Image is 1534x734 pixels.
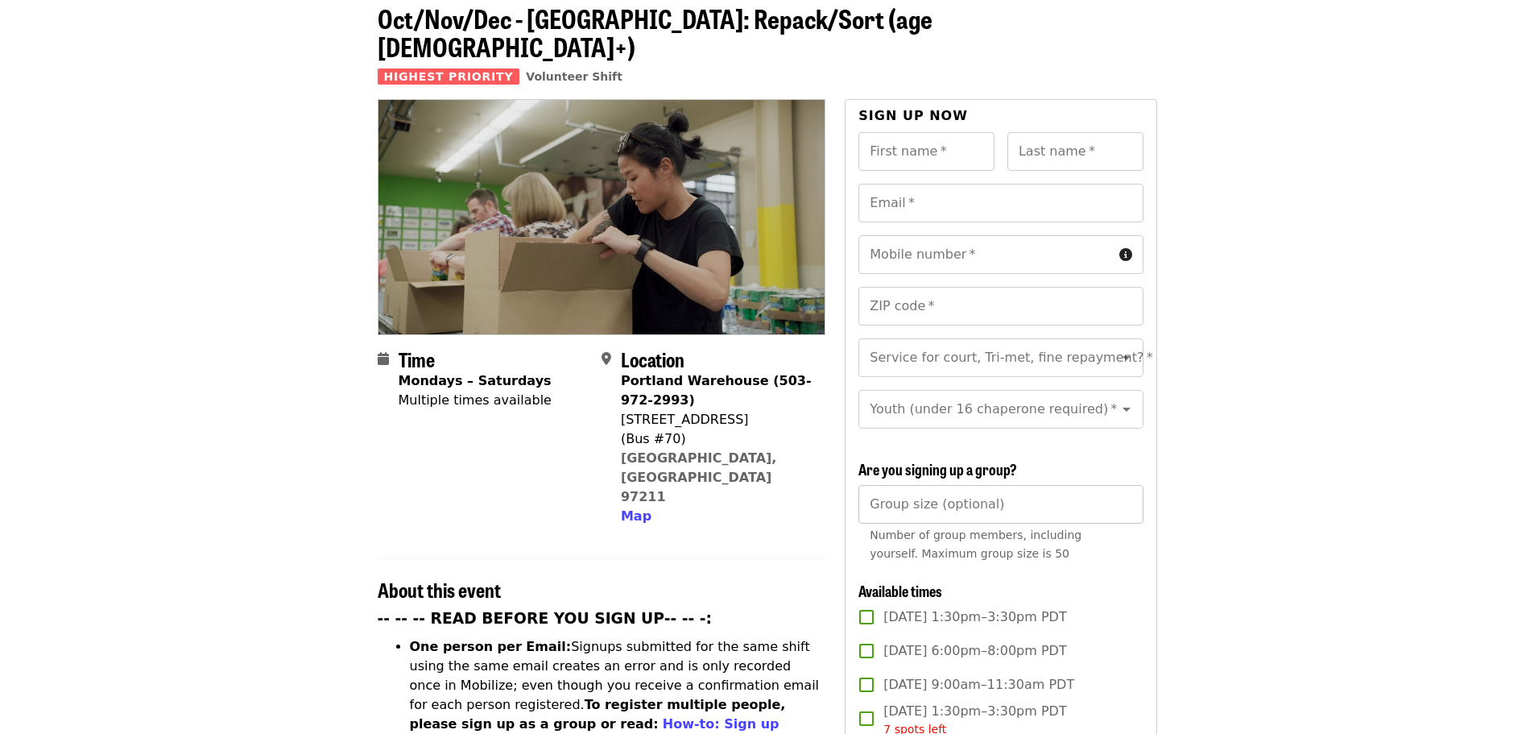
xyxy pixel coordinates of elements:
input: [object Object] [858,485,1143,524]
i: circle-info icon [1119,247,1132,263]
input: ZIP code [858,287,1143,326]
a: [GEOGRAPHIC_DATA], [GEOGRAPHIC_DATA] 97211 [621,450,777,504]
input: Mobile number [858,235,1112,274]
span: Time [399,345,435,373]
span: Available times [858,580,942,601]
i: map-marker-alt icon [602,351,611,367]
strong: -- -- -- READ BEFORE YOU SIGN UP-- -- -: [378,610,713,627]
span: Are you signing up a group? [858,458,1017,479]
button: Open [1115,346,1138,369]
button: Map [621,507,651,526]
button: Open [1115,398,1138,421]
span: [DATE] 1:30pm–3:30pm PDT [883,608,1066,627]
input: Email [858,184,1143,222]
span: Number of group members, including yourself. Maximum group size is 50 [870,529,1081,560]
a: Volunteer Shift [526,70,622,83]
span: Location [621,345,684,373]
img: Oct/Nov/Dec - Portland: Repack/Sort (age 8+) organized by Oregon Food Bank [378,100,825,334]
span: Sign up now [858,108,968,123]
div: [STREET_ADDRESS] [621,410,812,429]
span: [DATE] 6:00pm–8:00pm PDT [883,641,1066,661]
div: Multiple times available [399,391,552,410]
div: (Bus #70) [621,429,812,449]
strong: One person per Email: [410,639,572,654]
input: First name [858,132,994,171]
span: [DATE] 9:00am–11:30am PDT [883,675,1074,695]
input: Last name [1007,132,1143,171]
strong: To register multiple people, please sign up as a group or read: [410,697,786,732]
span: Map [621,508,651,524]
span: Highest Priority [378,68,520,85]
i: calendar icon [378,351,389,367]
span: About this event [378,575,501,603]
strong: Mondays – Saturdays [399,373,552,388]
strong: Portland Warehouse (503-972-2993) [621,373,812,408]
